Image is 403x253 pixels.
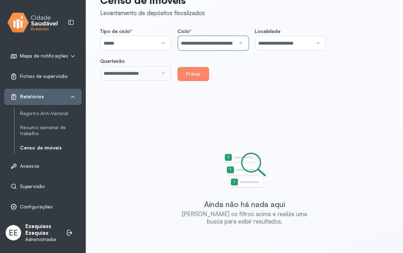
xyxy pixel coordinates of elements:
[20,73,67,79] span: Fichas de supervisão
[7,11,58,34] img: logo.svg
[20,109,82,118] a: Registro Anti-Vetorial
[20,53,68,59] span: Mapa de notificações
[20,125,82,137] a: Resumo semanal de trabalho
[20,163,39,169] span: Acessos
[20,145,82,151] a: Censo de imóveis
[25,223,59,237] p: Ezequiass Ezequias
[20,111,82,116] a: Registro Anti-Vetorial
[100,58,125,64] span: Quarteirão
[10,73,76,80] a: Fichas de supervisão
[177,67,209,81] button: Filtrar
[20,144,82,152] a: Censo de imóveis
[20,184,45,189] span: Supervisão
[100,9,205,16] div: Levantamento de depósitos fiscalizados
[9,228,18,237] span: EE
[20,94,44,100] span: Relatórios
[223,152,266,188] img: Imagem de estado vazio
[10,162,76,169] a: Acessos
[176,210,313,225] div: [PERSON_NAME] os filtros acima e realize uma busca para exibir resultados.
[20,123,82,138] a: Resumo semanal de trabalho
[10,203,76,210] a: Configurações
[177,28,191,34] span: Ciclo
[20,204,53,210] span: Configurações
[204,200,285,209] div: Ainda não há nada aqui
[100,28,132,34] span: Tipo de ciclo
[25,237,59,242] p: Administrador
[255,28,280,34] span: Localidade
[10,183,76,190] a: Supervisão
